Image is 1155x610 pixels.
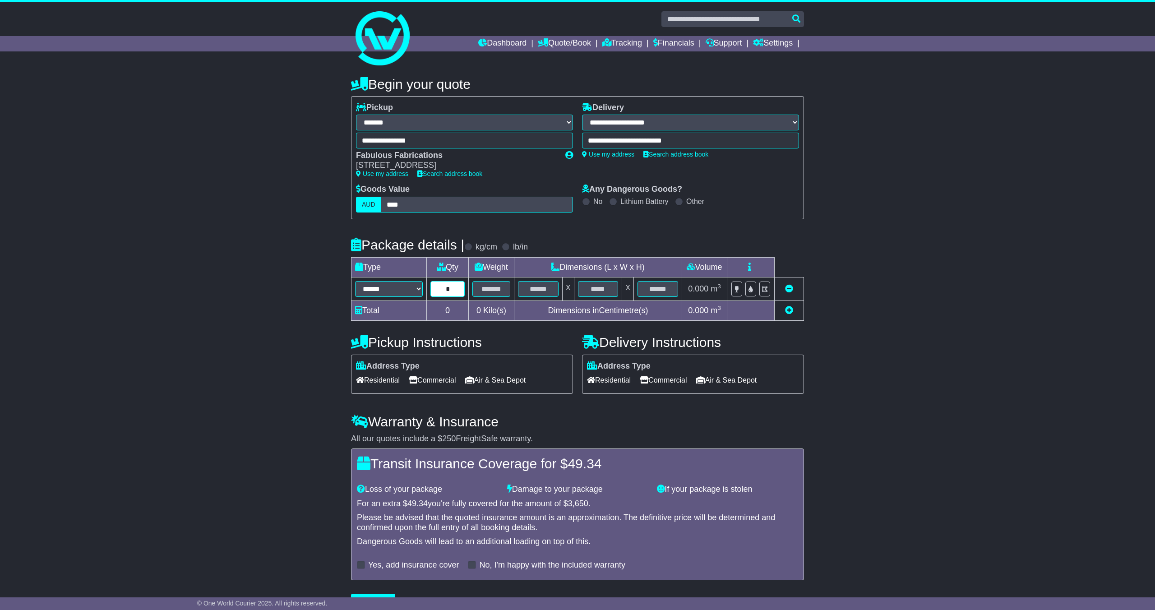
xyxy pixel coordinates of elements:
[562,277,574,300] td: x
[351,237,464,252] h4: Package details |
[587,373,631,387] span: Residential
[351,594,395,610] button: Get Quotes
[356,170,408,177] a: Use my address
[352,485,503,494] div: Loss of your package
[503,485,653,494] div: Damage to your package
[469,257,514,277] td: Weight
[356,361,420,371] label: Address Type
[622,277,634,300] td: x
[357,499,798,509] div: For an extra $ you're fully covered for the amount of $ .
[442,434,456,443] span: 250
[197,600,328,607] span: © One World Courier 2025. All rights reserved.
[427,300,469,320] td: 0
[409,373,456,387] span: Commercial
[643,151,708,158] a: Search address book
[357,513,798,532] div: Please be advised that the quoted insurance amount is an approximation. The definitive price will...
[514,257,682,277] td: Dimensions (L x W x H)
[356,197,381,213] label: AUD
[688,306,708,315] span: 0.000
[785,306,793,315] a: Add new item
[602,36,642,51] a: Tracking
[351,434,804,444] div: All our quotes include a $ FreightSafe warranty.
[356,103,393,113] label: Pickup
[356,373,400,387] span: Residential
[568,456,601,471] span: 49.34
[351,77,804,92] h4: Begin your quote
[640,373,687,387] span: Commercial
[357,456,798,471] h4: Transit Insurance Coverage for $
[711,306,721,315] span: m
[356,151,556,161] div: Fabulous Fabrications
[351,300,427,320] td: Total
[686,197,704,206] label: Other
[514,300,682,320] td: Dimensions in Centimetre(s)
[538,36,591,51] a: Quote/Book
[427,257,469,277] td: Qty
[682,257,727,277] td: Volume
[351,257,427,277] td: Type
[582,335,804,350] h4: Delivery Instructions
[706,36,742,51] a: Support
[351,414,804,429] h4: Warranty & Insurance
[469,300,514,320] td: Kilo(s)
[717,283,721,290] sup: 3
[465,373,526,387] span: Air & Sea Depot
[479,560,625,570] label: No, I'm happy with the included warranty
[696,373,757,387] span: Air & Sea Depot
[652,485,803,494] div: If your package is stolen
[711,284,721,293] span: m
[717,305,721,311] sup: 3
[351,335,573,350] h4: Pickup Instructions
[593,197,602,206] label: No
[568,499,588,508] span: 3,650
[407,499,428,508] span: 49.34
[357,537,798,547] div: Dangerous Goods will lead to an additional loading on top of this.
[478,36,527,51] a: Dashboard
[785,284,793,293] a: Remove this item
[582,151,634,158] a: Use my address
[653,36,694,51] a: Financials
[582,103,624,113] label: Delivery
[587,361,651,371] label: Address Type
[368,560,459,570] label: Yes, add insurance cover
[753,36,793,51] a: Settings
[356,185,410,194] label: Goods Value
[620,197,669,206] label: Lithium Battery
[688,284,708,293] span: 0.000
[476,306,481,315] span: 0
[476,242,497,252] label: kg/cm
[513,242,528,252] label: lb/in
[356,161,556,171] div: [STREET_ADDRESS]
[582,185,682,194] label: Any Dangerous Goods?
[417,170,482,177] a: Search address book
